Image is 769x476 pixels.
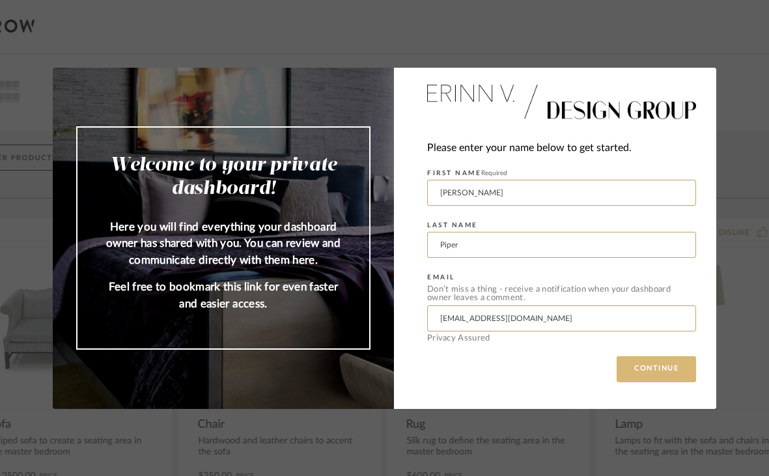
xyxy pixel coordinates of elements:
div: Please enter your name below to get started. [427,139,696,157]
input: Enter Email [427,305,696,331]
label: EMAIL [427,273,455,281]
input: Enter Last Name [427,232,696,258]
h2: Welcome to your private dashboard! [104,154,343,201]
p: Here you will find everything your dashboard owner has shared with you. You can review and commun... [104,219,343,269]
span: Required [481,170,507,176]
label: LAST NAME [427,221,478,229]
div: Don’t miss a thing - receive a notification when your dashboard owner leaves a comment. [427,285,696,302]
button: CONTINUE [617,356,696,382]
p: Feel free to bookmark this link for even faster and easier access. [104,279,343,312]
div: Privacy Assured [427,334,696,343]
label: FIRST NAME [427,169,507,177]
input: Enter First Name [427,180,696,206]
